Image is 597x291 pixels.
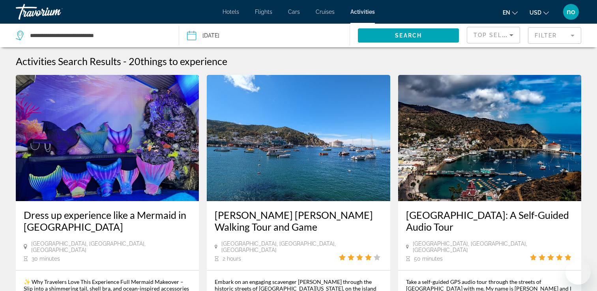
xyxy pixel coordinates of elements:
[473,32,518,38] span: Top Sellers
[16,75,199,201] img: 30.jpg
[140,55,227,67] span: things to experience
[129,55,227,67] h2: 20
[24,209,191,233] a: Dress up experience like a Mermaid in [GEOGRAPHIC_DATA]
[288,9,300,15] a: Cars
[316,9,335,15] a: Cruises
[528,27,581,44] button: Filter
[413,241,530,253] span: [GEOGRAPHIC_DATA], [GEOGRAPHIC_DATA], [GEOGRAPHIC_DATA]
[414,256,443,262] span: 50 minutes
[215,209,382,233] a: [PERSON_NAME] [PERSON_NAME] Walking Tour and Game
[473,30,513,40] mat-select: Sort by
[223,256,241,262] span: 2 hours
[187,24,350,47] button: Date: Sep 20, 2025
[358,28,459,43] button: Search
[406,209,573,233] a: [GEOGRAPHIC_DATA]: A Self-Guided Audio Tour
[31,241,191,253] span: [GEOGRAPHIC_DATA], [GEOGRAPHIC_DATA], [GEOGRAPHIC_DATA]
[16,55,121,67] h1: Activities Search Results
[503,9,510,16] span: en
[395,32,422,39] span: Search
[255,9,272,15] a: Flights
[221,241,339,253] span: [GEOGRAPHIC_DATA], [GEOGRAPHIC_DATA], [GEOGRAPHIC_DATA]
[16,2,95,22] a: Travorium
[32,256,60,262] span: 30 minutes
[207,75,390,201] img: fb.jpg
[123,55,127,67] span: -
[561,4,581,20] button: User Menu
[398,75,581,201] img: 38.jpg
[565,259,591,285] iframe: Button to launch messaging window
[530,9,541,16] span: USD
[503,7,518,18] button: Change language
[350,9,375,15] a: Activities
[530,7,549,18] button: Change currency
[567,8,575,16] span: no
[223,9,239,15] a: Hotels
